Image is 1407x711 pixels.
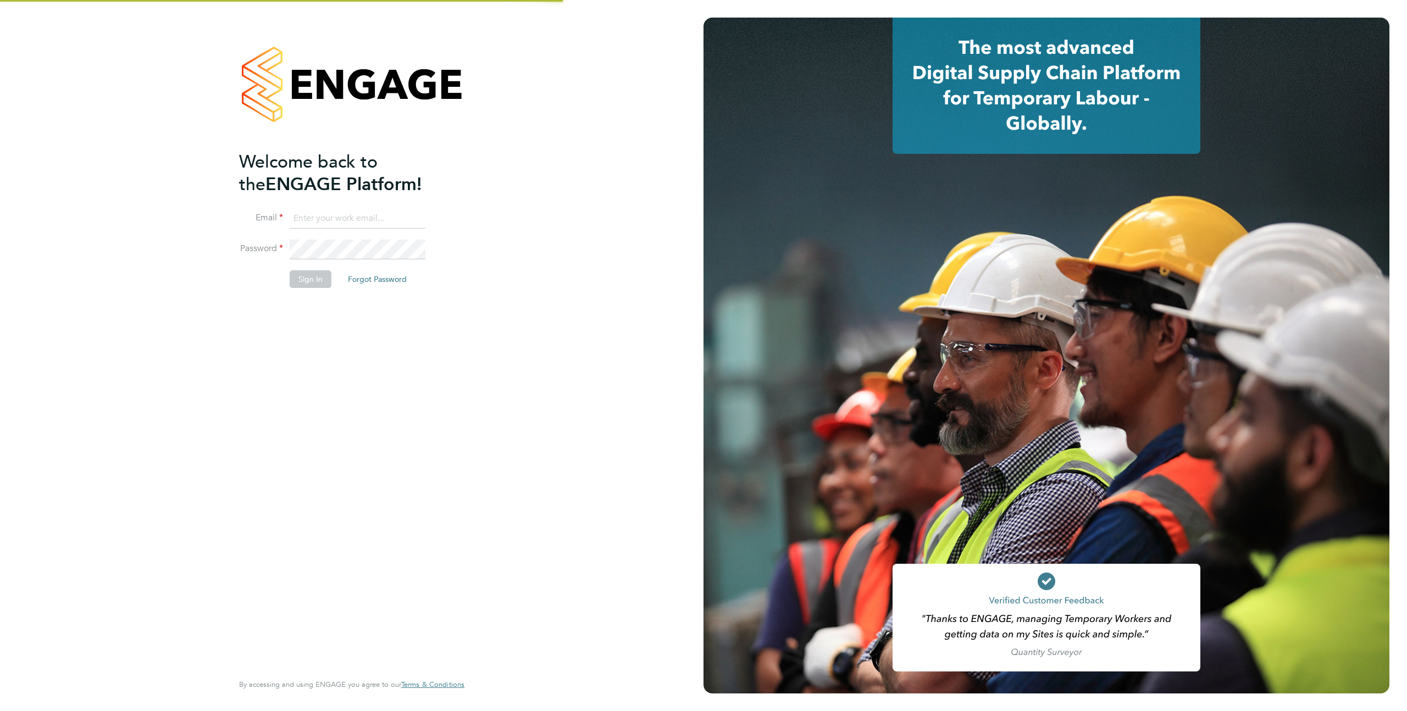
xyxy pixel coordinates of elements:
[290,209,425,229] input: Enter your work email...
[239,212,283,224] label: Email
[290,270,331,288] button: Sign In
[239,680,464,689] span: By accessing and using ENGAGE you agree to our
[339,270,416,288] button: Forgot Password
[239,243,283,254] label: Password
[401,680,464,689] a: Terms & Conditions
[239,151,378,195] span: Welcome back to the
[239,151,453,196] h2: ENGAGE Platform!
